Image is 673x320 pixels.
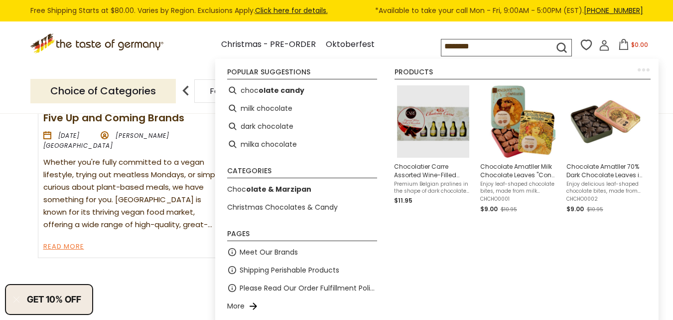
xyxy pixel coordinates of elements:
li: milka chocolate [223,135,381,153]
li: chocolate candy [223,81,381,99]
div: Whether you're fully committed to a vegan lifestyle, trying out meatless Mondays, or simply curio... [43,156,225,231]
b: olate candy [259,85,304,96]
a: Meet Our Brands [240,247,298,258]
li: Please Read Our Order Fulfillment Policies [223,279,381,297]
span: $9.00 [480,205,498,213]
li: Chocolatier Carre Assorted Wine-Filled Chocolates Gift Set, 7 bottles, 3.03 oz [390,81,476,219]
span: Premium Belgian pralines in the shape of dark chocolate bottles filled with a variety of wine, li... [394,181,472,195]
a: Christmas Chocolates & Candy [227,202,338,213]
span: Chocolate Amatller Milk Chocolate Leaves "Con Leche" in Art Deco Gift Tin, 2.1 oz [480,162,558,179]
a: Food By Category [210,87,280,95]
span: [PERSON_NAME][GEOGRAPHIC_DATA] [43,131,170,150]
li: Chocolate Amatller Milk Chocolate Leaves "Con Leche" in Art Deco Gift Tin, 2.1 oz [476,81,562,219]
a: Chocolate & Marzipan [227,184,311,195]
a: Christmas - PRE-ORDER [221,38,316,51]
li: Meet Our Brands [223,243,381,261]
span: CHCHO0002 [566,196,645,203]
a: Chocolate Amatller 70% Dark Chocolate Leaves in Art Deco Gift Tin, 2.1 ozEnjoy delicious leaf-sha... [566,85,645,215]
li: Christmas Chocolates & Candy [223,198,381,216]
span: $10.95 [501,206,517,213]
li: More [223,297,381,315]
a: Please Read Our Order Fulfillment Policies [240,283,377,294]
a: Click here for details. [255,5,328,15]
span: $9.00 [566,205,584,213]
a: Vegan, Plant-based, Meat-free: Five Up and Coming Brands [43,93,207,125]
a: Chocolatier Carre Assorted Wine-Filled ChocolatesChocolatier Carre Assorted Wine-Filled Chocolate... [394,85,472,215]
li: milk chocolate [223,99,381,117]
span: Chocolatier Carre Assorted Wine-Filled Chocolates Gift Set, 7 bottles, 3.03 oz [394,162,472,179]
span: $10.95 [587,206,603,213]
a: Shipping Perishable Products [240,265,339,276]
p: Choice of Categories [30,79,176,103]
a: [PHONE_NUMBER] [584,5,643,15]
li: Pages [227,230,377,241]
li: Categories [227,167,377,178]
button: $0.00 [612,39,654,54]
span: *Available to take your call Mon - Fri, 9:00AM - 5:00PM (EST). [375,5,643,16]
div: Free Shipping Starts at $80.00. Varies by Region. Exclusions Apply. [30,5,643,16]
span: $0.00 [631,40,648,49]
a: Read More [43,241,84,253]
span: Enjoy leaf-shaped chocolate bites, made from milk chocolate with caramel cream (con leche). A del... [480,181,558,195]
img: Chocolatier Carre Assorted Wine-Filled Chocolates [397,85,469,158]
li: dark chocolate [223,117,381,135]
li: Popular suggestions [227,68,377,79]
img: previous arrow [176,81,196,101]
span: Enjoy delicious leaf-shaped chocolate bites, made from 70% cocoa chocolate. Made using traditiona... [566,181,645,195]
li: Chocolate & Marzipan [223,180,381,198]
span: CHCHO0001 [480,196,558,203]
b: olate & Marzipan [246,184,311,194]
li: Shipping Perishable Products [223,261,381,279]
li: Products [395,68,651,79]
a: Oktoberfest [326,38,375,51]
li: Chocolate Amatller 70% Dark Chocolate Leaves in Art Deco Gift Tin, 2.1 oz [562,81,649,219]
time: [DATE] [58,131,80,140]
span: Chocolate Amatller 70% Dark Chocolate Leaves in Art Deco Gift Tin, 2.1 oz [566,162,645,179]
span: $11.95 [394,196,412,205]
a: Chocolate Amatller Milk Chocolate Leaves "Con Leche" in Art Deco Gift Tin, 2.1 ozEnjoy leaf-shape... [480,85,558,215]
